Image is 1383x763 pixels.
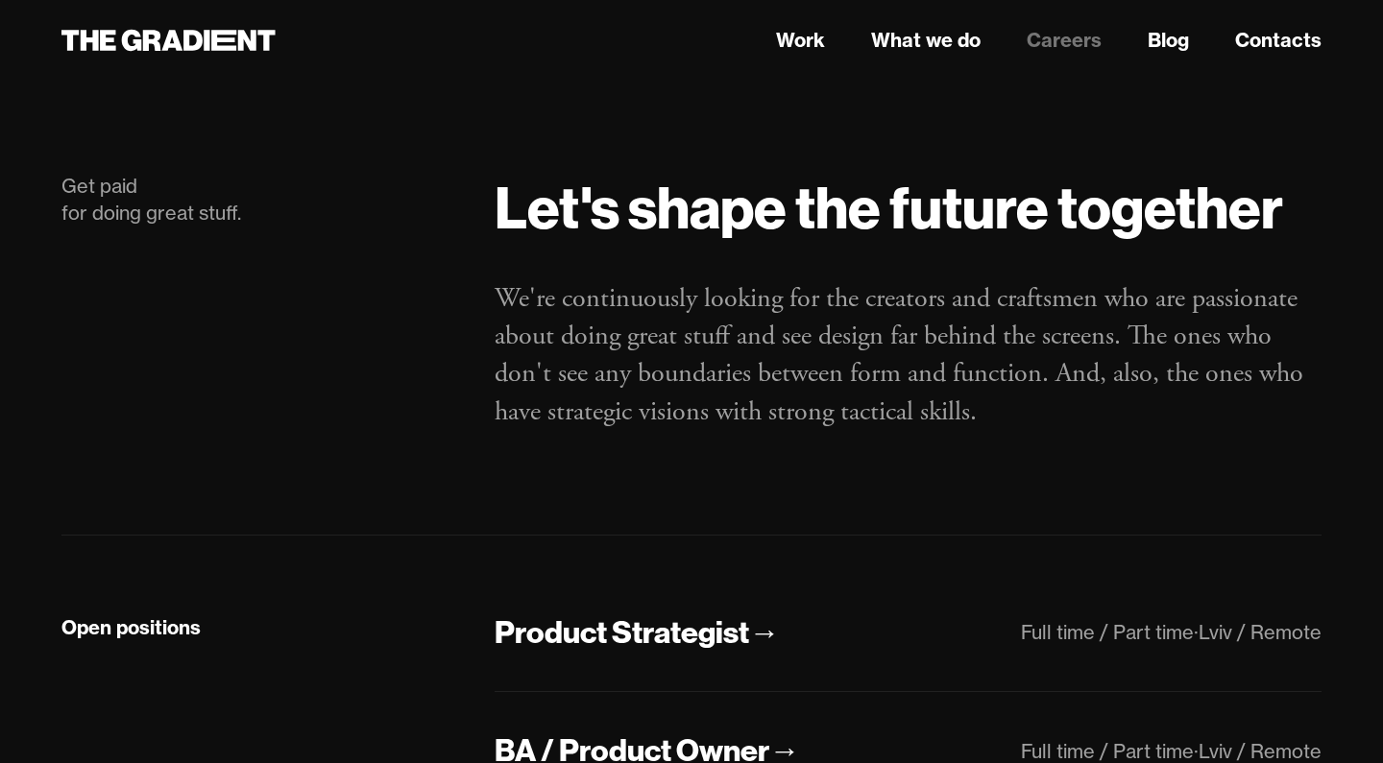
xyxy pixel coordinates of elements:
div: → [749,612,780,653]
a: Blog [1148,26,1189,55]
a: Work [776,26,825,55]
div: · [1194,739,1199,763]
div: Get paid for doing great stuff. [61,173,456,227]
a: Contacts [1235,26,1322,55]
a: What we do [871,26,981,55]
div: Product Strategist [495,612,749,653]
a: Product Strategist→ [495,612,780,654]
div: · [1194,620,1199,644]
div: Full time / Part time [1021,739,1194,763]
strong: Let's shape the future together [495,171,1283,244]
div: Lviv / Remote [1199,739,1322,763]
strong: Open positions [61,615,201,639]
div: Full time / Part time [1021,620,1194,644]
div: Lviv / Remote [1199,620,1322,644]
p: We're continuously looking for the creators and craftsmen who are passionate about doing great st... [495,280,1322,431]
a: Careers [1027,26,1102,55]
